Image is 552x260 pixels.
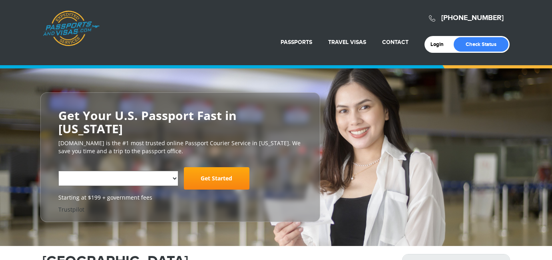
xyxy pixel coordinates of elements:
a: Trustpilot [58,206,84,213]
a: Travel Visas [328,39,366,46]
a: Passports & [DOMAIN_NAME] [43,10,100,46]
a: Contact [382,39,409,46]
a: Login [430,41,449,48]
a: Check Status [454,37,508,52]
a: [PHONE_NUMBER] [441,14,504,22]
p: [DOMAIN_NAME] is the #1 most trusted online Passport Courier Service in [US_STATE]. We save you t... [58,139,302,155]
a: Get Started [184,167,249,190]
h2: Get Your U.S. Passport Fast in [US_STATE] [58,109,302,135]
span: Starting at $199 + government fees [58,194,302,202]
a: Passports [281,39,312,46]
